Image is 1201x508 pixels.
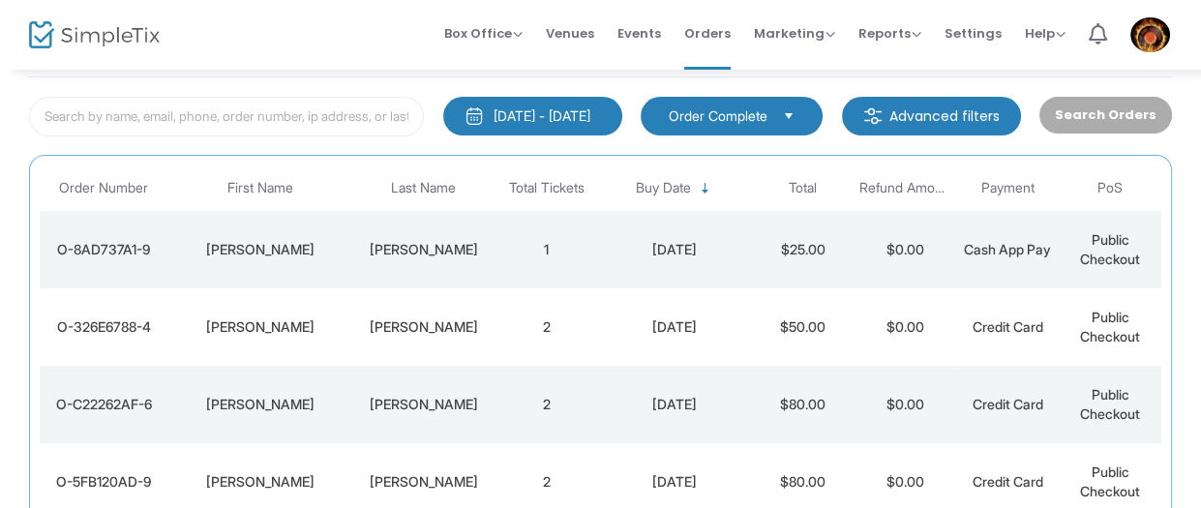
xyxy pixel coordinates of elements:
span: Public Checkout [1080,231,1140,267]
div: 8/14/2025 [603,240,747,259]
span: Public Checkout [1080,463,1140,499]
td: $25.00 [752,211,855,288]
span: Box Office [444,24,523,43]
div: 8/13/2025 [603,395,747,414]
span: Settings [945,9,1002,58]
div: [DATE] - [DATE] [494,106,590,126]
th: Total [752,165,855,211]
div: O-326E6788-4 [45,317,163,337]
div: Wagner [357,317,491,337]
span: Credit Card [973,318,1043,335]
input: Search by name, email, phone, order number, ip address, or last 4 digits of card [29,97,424,136]
span: Orders [684,9,731,58]
div: 8/13/2025 [603,472,747,492]
div: 8/14/2025 [603,317,747,337]
span: Last Name [391,180,456,196]
div: William [172,395,347,414]
td: 2 [495,288,598,366]
span: Public Checkout [1080,386,1140,422]
span: Buy Date [636,180,691,196]
div: O-8AD737A1-9 [45,240,163,259]
div: Goodwin [357,472,491,492]
span: Events [617,9,661,58]
button: Select [775,105,802,127]
td: $0.00 [854,288,956,366]
span: First Name [227,180,293,196]
th: Total Tickets [495,165,598,211]
m-button: Advanced filters [842,97,1021,135]
div: Norman [172,240,347,259]
button: [DATE] - [DATE] [443,97,622,135]
span: Payment [981,180,1035,196]
td: $80.00 [752,366,855,443]
span: PoS [1097,180,1123,196]
div: O-C22262AF-6 [45,395,163,414]
span: Order Number [59,180,148,196]
span: Credit Card [973,473,1043,490]
span: Marketing [754,24,835,43]
div: O-5FB120AD-9 [45,472,163,492]
td: 2 [495,366,598,443]
td: $0.00 [854,211,956,288]
img: filter [863,106,883,126]
td: 1 [495,211,598,288]
th: Refund Amount [854,165,956,211]
div: Marable [357,240,491,259]
span: Credit Card [973,396,1043,412]
td: $0.00 [854,366,956,443]
img: monthly [465,106,484,126]
span: Sortable [698,181,713,196]
span: Help [1025,24,1066,43]
div: Cynthia [172,317,347,337]
div: Katherine [172,472,347,492]
span: Cash App Pay [964,241,1051,257]
span: Order Complete [669,106,767,126]
td: $50.00 [752,288,855,366]
span: Public Checkout [1080,309,1140,344]
span: Reports [858,24,921,43]
span: Venues [546,9,594,58]
div: Comer [357,395,491,414]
